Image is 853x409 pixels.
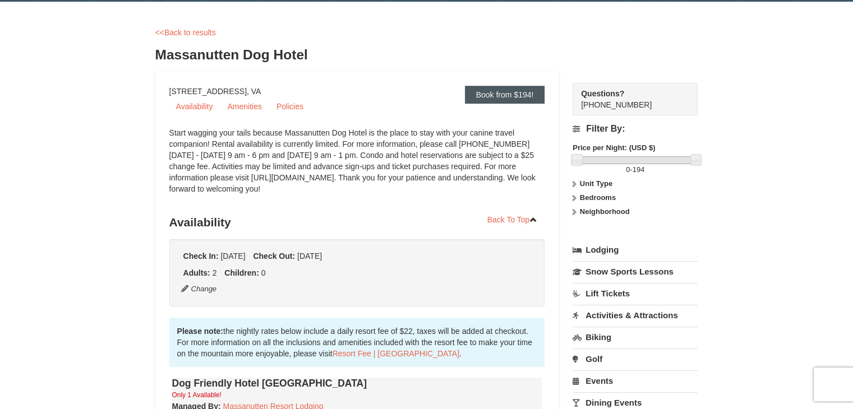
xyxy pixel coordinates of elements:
[169,127,545,206] div: Start wagging your tails because Massanutten Dog Hotel is the place to stay with your canine trav...
[172,391,222,399] small: Only 1 Available!
[183,268,210,277] strong: Adults:
[181,283,218,295] button: Change
[633,165,645,174] span: 194
[297,252,322,261] span: [DATE]
[573,143,655,152] strong: Price per Night: (USD $)
[573,261,698,282] a: Snow Sports Lessons
[581,88,677,109] span: [PHONE_NUMBER]
[573,370,698,391] a: Events
[253,252,295,261] strong: Check Out:
[220,252,245,261] span: [DATE]
[573,240,698,260] a: Lodging
[573,124,698,134] h4: Filter By:
[172,378,542,389] h4: Dog Friendly Hotel [GEOGRAPHIC_DATA]
[573,283,698,304] a: Lift Tickets
[155,28,216,37] a: <<Back to results
[155,44,698,66] h3: Massanutten Dog Hotel
[580,207,630,216] strong: Neighborhood
[169,318,545,367] div: the nightly rates below include a daily resort fee of $22, taxes will be added at checkout. For m...
[169,98,220,115] a: Availability
[333,349,459,358] a: Resort Fee | [GEOGRAPHIC_DATA]
[480,211,545,228] a: Back To Top
[465,86,545,104] a: Book from $194!
[213,268,217,277] span: 2
[183,252,219,261] strong: Check In:
[224,268,259,277] strong: Children:
[573,164,698,175] label: -
[261,268,266,277] span: 0
[580,193,616,202] strong: Bedrooms
[177,327,223,336] strong: Please note:
[626,165,630,174] span: 0
[580,179,612,188] strong: Unit Type
[270,98,310,115] a: Policies
[220,98,268,115] a: Amenities
[573,327,698,347] a: Biking
[573,348,698,369] a: Golf
[581,89,624,98] strong: Questions?
[573,305,698,326] a: Activities & Attractions
[169,211,545,234] h3: Availability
